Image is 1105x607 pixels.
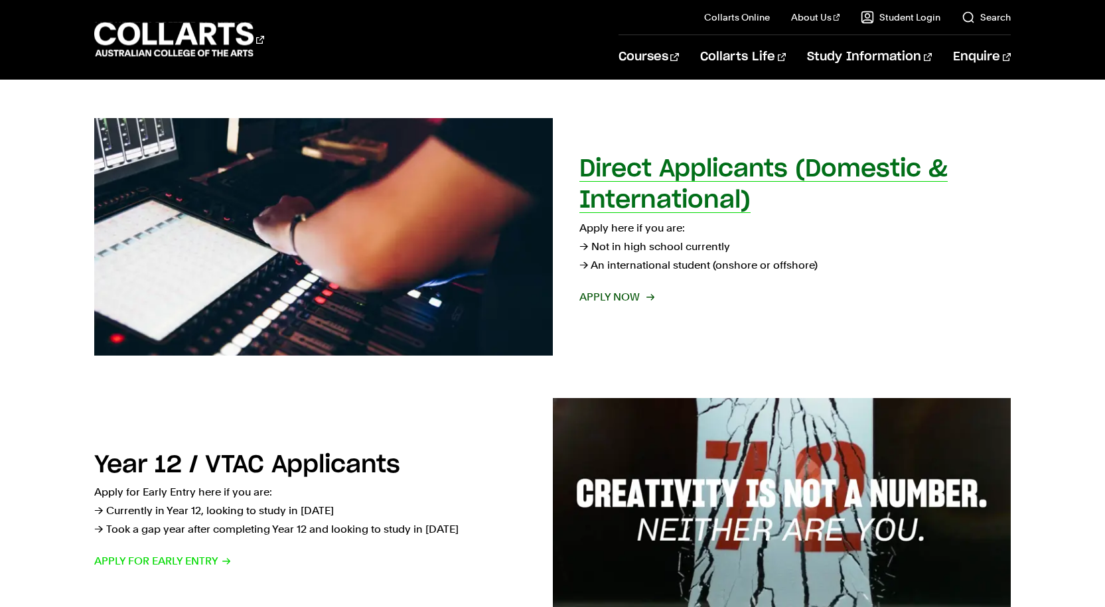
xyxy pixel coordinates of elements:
div: Go to homepage [94,21,264,58]
p: Apply for Early Entry here if you are: → Currently in Year 12, looking to study in [DATE] → Took ... [94,483,526,539]
a: Enquire [953,35,1011,79]
a: Search [962,11,1011,24]
p: Apply here if you are: → Not in high school currently → An international student (onshore or offs... [579,219,1011,275]
h2: Direct Applicants (Domestic & International) [579,157,948,212]
span: Apply now [579,288,653,306]
span: Apply for Early Entry [94,552,232,571]
a: About Us [791,11,840,24]
a: Collarts Online [704,11,770,24]
a: Study Information [807,35,932,79]
h2: Year 12 / VTAC Applicants [94,453,400,477]
a: Collarts Life [700,35,786,79]
a: Direct Applicants (Domestic & International) Apply here if you are:→ Not in high school currently... [94,118,1011,356]
a: Courses [619,35,679,79]
a: Student Login [861,11,940,24]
